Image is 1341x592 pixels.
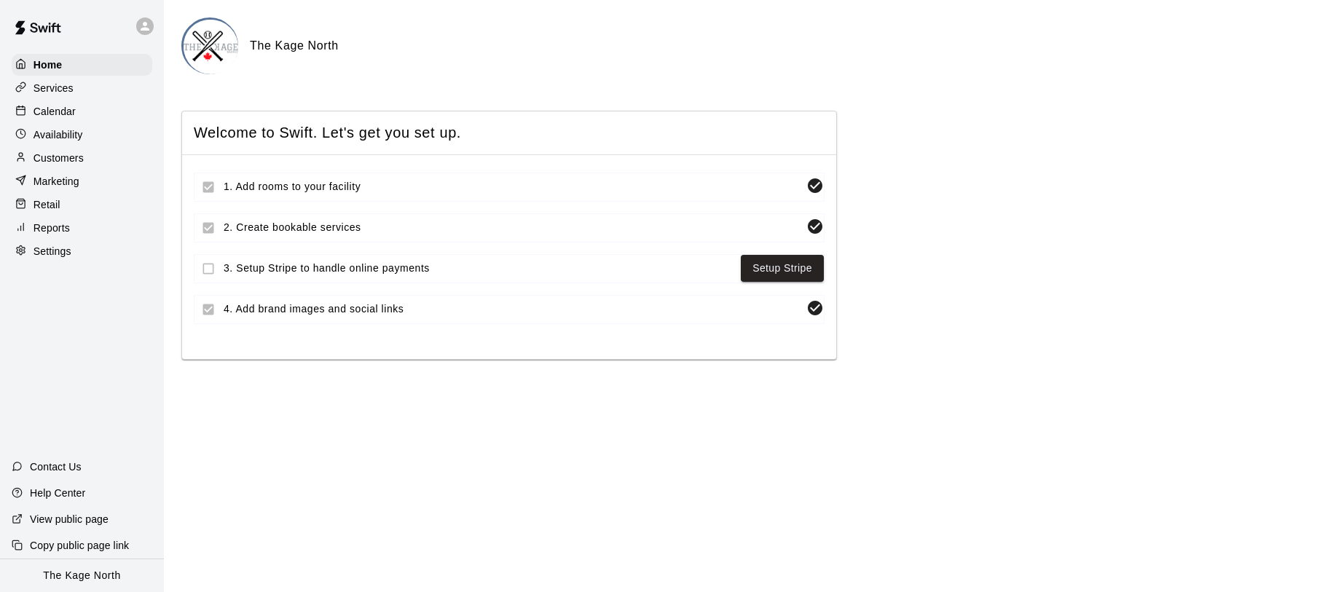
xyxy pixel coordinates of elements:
[12,100,152,122] a: Calendar
[34,58,63,72] p: Home
[34,104,76,119] p: Calendar
[194,123,825,143] span: Welcome to Swift. Let's get you set up.
[30,459,82,474] p: Contact Us
[741,255,824,282] button: Setup Stripe
[12,77,152,99] a: Services
[12,124,152,146] a: Availability
[752,259,812,277] a: Setup Stripe
[12,240,152,262] a: Settings
[12,194,152,216] a: Retail
[43,568,121,583] p: The Kage North
[12,170,152,192] a: Marketing
[224,179,801,194] span: 1. Add rooms to your facility
[184,20,238,74] img: The Kage North logo
[34,174,79,189] p: Marketing
[34,151,84,165] p: Customers
[34,221,70,235] p: Reports
[34,197,60,212] p: Retail
[30,512,109,526] p: View public page
[34,244,71,258] p: Settings
[30,486,85,500] p: Help Center
[12,147,152,169] a: Customers
[12,217,152,239] a: Reports
[34,127,83,142] p: Availability
[250,36,339,55] h6: The Kage North
[224,220,801,235] span: 2. Create bookable services
[224,261,735,276] span: 3. Setup Stripe to handle online payments
[12,54,152,76] a: Home
[30,538,129,553] p: Copy public page link
[224,301,801,317] span: 4. Add brand images and social links
[34,81,74,95] p: Services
